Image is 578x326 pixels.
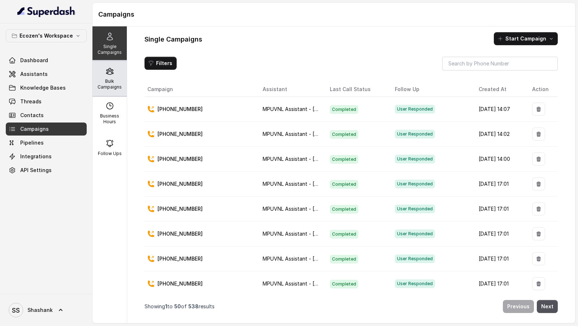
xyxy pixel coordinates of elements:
[257,82,324,97] th: Assistant
[6,95,87,108] a: Threads
[330,255,358,263] span: Completed
[473,246,526,271] td: [DATE] 17:01
[165,303,167,309] span: 1
[263,231,365,237] span: MPUVNL Assistant - [GEOGRAPHIC_DATA]
[473,197,526,222] td: [DATE] 17:01
[395,205,435,213] span: User Responded
[537,300,558,313] button: Next
[188,303,199,309] span: 538
[330,280,358,288] span: Completed
[158,180,203,188] p: [PHONE_NUMBER]
[6,150,87,163] a: Integrations
[395,254,435,263] span: User Responded
[395,180,435,188] span: User Responded
[473,97,526,122] td: [DATE] 14:07
[6,109,87,122] a: Contacts
[158,106,203,113] p: [PHONE_NUMBER]
[473,222,526,246] td: [DATE] 17:01
[473,122,526,147] td: [DATE] 14:02
[20,70,48,78] span: Assistants
[158,255,203,262] p: [PHONE_NUMBER]
[6,136,87,149] a: Pipelines
[95,44,124,55] p: Single Campaigns
[144,82,257,97] th: Campaign
[95,113,124,125] p: Business Hours
[503,300,534,313] button: Previous
[98,151,122,156] p: Follow Ups
[158,205,203,213] p: [PHONE_NUMBER]
[6,300,87,320] a: Shashank
[158,130,203,138] p: [PHONE_NUMBER]
[20,112,44,119] span: Contacts
[20,167,52,174] span: API Settings
[20,139,44,146] span: Pipelines
[324,82,389,97] th: Last Call Status
[20,84,66,91] span: Knowledge Bases
[395,130,435,138] span: User Responded
[395,230,435,238] span: User Responded
[494,32,558,45] button: Start Campaign
[174,303,181,309] span: 50
[158,155,203,163] p: [PHONE_NUMBER]
[330,180,358,189] span: Completed
[98,9,569,20] h1: Campaigns
[389,82,473,97] th: Follow Up
[395,155,435,163] span: User Responded
[6,29,87,42] button: Ecozen's Workspace
[330,205,358,214] span: Completed
[27,306,53,314] span: Shashank
[330,155,358,164] span: Completed
[95,78,124,90] p: Bulk Campaigns
[20,98,42,105] span: Threads
[473,172,526,197] td: [DATE] 17:01
[395,105,435,113] span: User Responded
[6,164,87,177] a: API Settings
[263,106,365,112] span: MPUVNL Assistant - [GEOGRAPHIC_DATA]
[20,31,73,40] p: Ecozen's Workspace
[6,123,87,136] a: Campaigns
[330,130,358,139] span: Completed
[144,296,558,317] nav: Pagination
[263,280,365,287] span: MPUVNL Assistant - [GEOGRAPHIC_DATA]
[263,206,365,212] span: MPUVNL Assistant - [GEOGRAPHIC_DATA]
[6,81,87,94] a: Knowledge Bases
[473,82,526,97] th: Created At
[263,256,365,262] span: MPUVNL Assistant - [GEOGRAPHIC_DATA]
[473,147,526,172] td: [DATE] 14:00
[20,125,49,133] span: Campaigns
[144,34,202,45] h1: Single Campaigns
[330,230,358,239] span: Completed
[144,303,215,310] p: Showing to of results
[17,6,76,17] img: light.svg
[6,54,87,67] a: Dashboard
[20,153,52,160] span: Integrations
[526,82,558,97] th: Action
[144,57,177,70] button: Filters
[263,181,365,187] span: MPUVNL Assistant - [GEOGRAPHIC_DATA]
[263,131,365,137] span: MPUVNL Assistant - [GEOGRAPHIC_DATA]
[158,280,203,287] p: [PHONE_NUMBER]
[395,279,435,288] span: User Responded
[263,156,365,162] span: MPUVNL Assistant - [GEOGRAPHIC_DATA]
[442,57,558,70] input: Search by Phone Number
[473,271,526,296] td: [DATE] 17:01
[20,57,48,64] span: Dashboard
[330,105,358,114] span: Completed
[158,230,203,237] p: [PHONE_NUMBER]
[12,306,20,314] text: SS
[6,68,87,81] a: Assistants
